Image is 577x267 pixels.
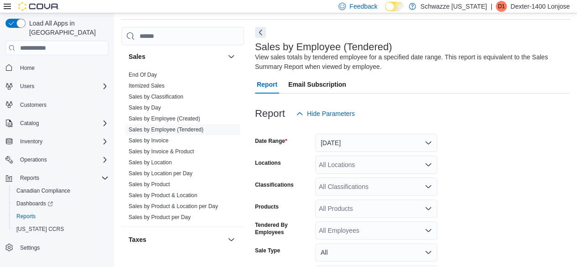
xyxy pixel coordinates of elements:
button: Users [2,80,112,93]
span: Email Subscription [288,75,346,94]
button: [DATE] [315,134,437,152]
a: Sales by Location per Day [129,170,192,177]
span: D1 [498,1,504,12]
button: Operations [2,153,112,166]
a: End Of Day [129,72,157,78]
span: Sales by Employee (Created) [129,115,200,122]
button: Open list of options [425,161,432,168]
button: Taxes [226,234,237,245]
a: Dashboards [9,197,112,210]
span: Canadian Compliance [16,187,70,194]
button: Customers [2,98,112,111]
button: Settings [2,241,112,254]
span: Itemized Sales [129,82,165,89]
span: Washington CCRS [13,224,109,235]
a: Settings [16,242,43,253]
span: Home [20,64,35,72]
p: Dexter-1400 Lonjose [510,1,570,12]
button: Open list of options [425,183,432,190]
input: Dark Mode [385,2,404,11]
span: Load All Apps in [GEOGRAPHIC_DATA] [26,19,109,37]
span: Settings [16,242,109,253]
a: Sales by Day [129,105,161,111]
a: Sales by Employee (Tendered) [129,126,203,133]
div: Sales [121,69,244,226]
button: Users [16,81,38,92]
button: [US_STATE] CCRS [9,223,112,236]
button: Reports [16,173,43,183]
a: [US_STATE] CCRS [13,224,68,235]
span: Sales by Classification [129,93,183,100]
span: Inventory [16,136,109,147]
button: Reports [2,172,112,184]
div: Dexter-1400 Lonjose [496,1,507,12]
button: Taxes [129,235,224,244]
h3: Taxes [129,235,146,244]
span: Reports [20,174,39,182]
span: Settings [20,244,40,251]
span: Sales by Product per Day [129,214,191,221]
span: Dashboards [16,200,53,207]
h3: Sales by Employee (Tendered) [255,42,392,52]
a: Home [16,63,38,73]
span: Inventory [20,138,42,145]
span: Dark Mode [385,11,385,12]
label: Sale Type [255,247,280,254]
a: Reports [13,211,39,222]
span: Operations [16,154,109,165]
h3: Report [255,108,285,119]
a: Sales by Invoice & Product [129,148,194,155]
a: Sales by Location [129,159,172,166]
img: Cova [18,2,59,11]
a: Sales by Invoice [129,137,168,144]
button: Inventory [2,135,112,148]
button: Sales [129,52,224,61]
button: Next [255,27,266,38]
label: Locations [255,159,281,167]
span: Reports [13,211,109,222]
a: Sales by Product [129,181,170,188]
span: Canadian Compliance [13,185,109,196]
span: Hide Parameters [307,109,355,118]
span: Users [20,83,34,90]
span: Catalog [20,120,39,127]
button: Home [2,61,112,74]
span: Reports [16,173,109,183]
span: Report [257,75,277,94]
span: Reports [16,213,36,220]
span: Feedback [349,2,377,11]
label: Date Range [255,137,287,145]
a: Canadian Compliance [13,185,74,196]
a: Sales by Product & Location [129,192,198,199]
a: Sales by Classification [129,94,183,100]
p: Schwazze [US_STATE] [421,1,487,12]
h3: Sales [129,52,146,61]
button: Operations [16,154,51,165]
span: Customers [20,101,47,109]
span: Home [16,62,109,73]
div: View sales totals by tendered employee for a specified date range. This report is equivalent to t... [255,52,565,72]
button: Catalog [16,118,42,129]
button: Hide Parameters [292,105,359,123]
span: Operations [20,156,47,163]
a: Itemized Sales [129,83,165,89]
button: Canadian Compliance [9,184,112,197]
label: Classifications [255,181,294,188]
button: Inventory [16,136,46,147]
button: Open list of options [425,205,432,212]
span: End Of Day [129,71,157,79]
span: Users [16,81,109,92]
span: Sales by Product & Location per Day [129,203,218,210]
span: Sales by Product & Location [129,192,198,199]
label: Tendered By Employees [255,221,312,236]
label: Products [255,203,279,210]
button: Reports [9,210,112,223]
a: Sales by Product per Day [129,214,191,220]
button: Open list of options [425,227,432,234]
